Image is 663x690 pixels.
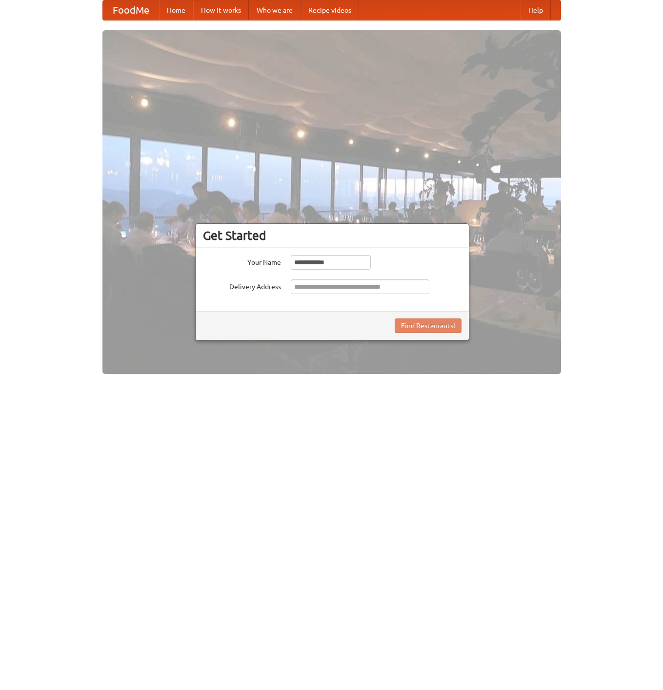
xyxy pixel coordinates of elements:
[203,255,281,267] label: Your Name
[521,0,551,20] a: Help
[249,0,301,20] a: Who we are
[103,0,159,20] a: FoodMe
[203,228,462,243] h3: Get Started
[159,0,193,20] a: Home
[193,0,249,20] a: How it works
[395,318,462,333] button: Find Restaurants!
[301,0,359,20] a: Recipe videos
[203,279,281,292] label: Delivery Address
